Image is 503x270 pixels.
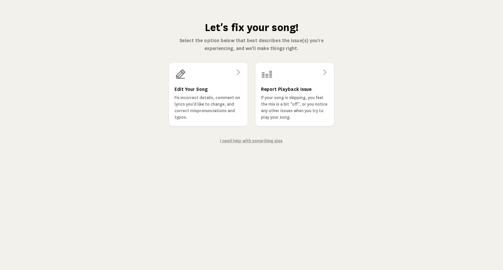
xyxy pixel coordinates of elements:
h1: Let's fix your song! [168,21,335,34]
a: Edit Your SongFix incorrect details, comment on lyrics you'd like to change, and correct mispronu... [169,63,248,126]
a: I need help with something else [220,139,283,143]
h3: Report Playback Issue [261,85,311,93]
h3: Edit Your Song [175,85,208,93]
a: Report Playback IssueIf your song is skipping, you feel the mix is a bit “off”, or you notice any... [255,63,334,126]
p: If your song is skipping, you feel the mix is a bit “off”, or you notice any other issues when yo... [261,94,328,121]
p: Fix incorrect details, comment on lyrics you'd like to change, and correct mispronunciations and ... [175,94,242,121]
p: Select the option below that best describes the issue(s) you're experiencing, and we'll make thin... [168,37,335,52]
